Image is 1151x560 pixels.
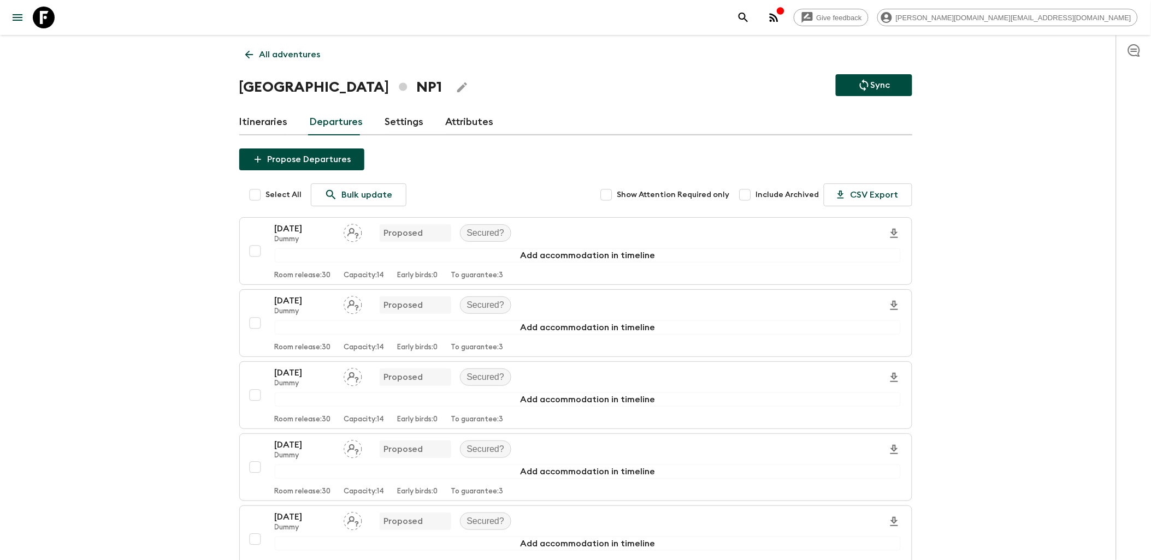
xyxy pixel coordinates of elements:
[259,48,321,61] p: All adventures
[275,294,335,307] p: [DATE]
[733,7,754,28] button: search adventures
[398,271,438,280] p: Early birds: 0
[836,74,912,96] button: Sync adventure departures to the booking engine
[617,189,730,200] span: Show Attention Required only
[275,248,901,263] div: Add accommodation in timeline
[824,183,912,206] button: CSV Export
[811,14,868,22] span: Give feedback
[451,415,504,424] p: To guarantee: 3
[460,513,512,530] div: Secured?
[239,76,442,98] h1: [GEOGRAPHIC_DATA] NP1
[275,415,331,424] p: Room release: 30
[310,109,363,135] a: Departures
[890,14,1137,22] span: [PERSON_NAME][DOMAIN_NAME][EMAIL_ADDRESS][DOMAIN_NAME]
[342,188,393,201] p: Bulk update
[344,415,385,424] p: Capacity: 14
[275,392,901,407] div: Add accommodation in timeline
[398,415,438,424] p: Early birds: 0
[460,224,512,242] div: Secured?
[467,227,505,240] p: Secured?
[344,343,385,352] p: Capacity: 14
[888,227,901,240] svg: Download Onboarding
[756,189,819,200] span: Include Archived
[451,271,504,280] p: To guarantee: 3
[239,109,288,135] a: Itineraries
[275,537,901,551] div: Add accommodation in timeline
[451,76,473,98] button: Edit Adventure Title
[239,148,364,170] button: Propose Departures
[344,443,362,452] span: Assign pack leader
[275,271,331,280] p: Room release: 30
[275,320,901,335] div: Add accommodation in timeline
[7,7,28,28] button: menu
[460,368,512,386] div: Secured?
[384,227,423,240] p: Proposed
[385,109,424,135] a: Settings
[239,217,912,285] button: [DATE]DummyAssign pack leaderProposedSecured?Add accommodation in timelineRoom release:30Capacity...
[871,79,890,92] p: Sync
[311,183,406,206] a: Bulk update
[239,433,912,501] button: [DATE]DummyAssign pack leaderProposedSecured?Add accommodation in timelineRoom release:30Capacity...
[877,9,1138,26] div: [PERSON_NAME][DOMAIN_NAME][EMAIL_ADDRESS][DOMAIN_NAME]
[344,227,362,236] span: Assign pack leader
[384,515,423,528] p: Proposed
[384,299,423,312] p: Proposed
[275,487,331,496] p: Room release: 30
[275,438,335,451] p: [DATE]
[467,299,505,312] p: Secured?
[239,361,912,429] button: [DATE]DummyAssign pack leaderProposedSecured?Add accommodation in timelineRoom release:30Capacity...
[451,487,504,496] p: To guarantee: 3
[344,271,385,280] p: Capacity: 14
[467,443,505,456] p: Secured?
[794,9,869,26] a: Give feedback
[275,523,335,532] p: Dummy
[275,379,335,388] p: Dummy
[888,515,901,528] svg: Download Onboarding
[460,440,512,458] div: Secured?
[398,343,438,352] p: Early birds: 0
[344,371,362,380] span: Assign pack leader
[460,296,512,314] div: Secured?
[384,371,423,384] p: Proposed
[888,371,901,384] svg: Download Onboarding
[467,515,505,528] p: Secured?
[446,109,494,135] a: Attributes
[888,443,901,456] svg: Download Onboarding
[398,487,438,496] p: Early birds: 0
[275,235,335,244] p: Dummy
[451,343,504,352] p: To guarantee: 3
[275,451,335,460] p: Dummy
[239,289,912,357] button: [DATE]DummyAssign pack leaderProposedSecured?Add accommodation in timelineRoom release:30Capacity...
[384,443,423,456] p: Proposed
[467,371,505,384] p: Secured?
[239,44,327,65] a: All adventures
[275,343,331,352] p: Room release: 30
[275,510,335,523] p: [DATE]
[275,464,901,479] div: Add accommodation in timeline
[888,299,901,312] svg: Download Onboarding
[266,189,302,200] span: Select All
[275,307,335,316] p: Dummy
[344,487,385,496] p: Capacity: 14
[344,299,362,308] span: Assign pack leader
[275,366,335,379] p: [DATE]
[275,222,335,235] p: [DATE]
[344,515,362,524] span: Assign pack leader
